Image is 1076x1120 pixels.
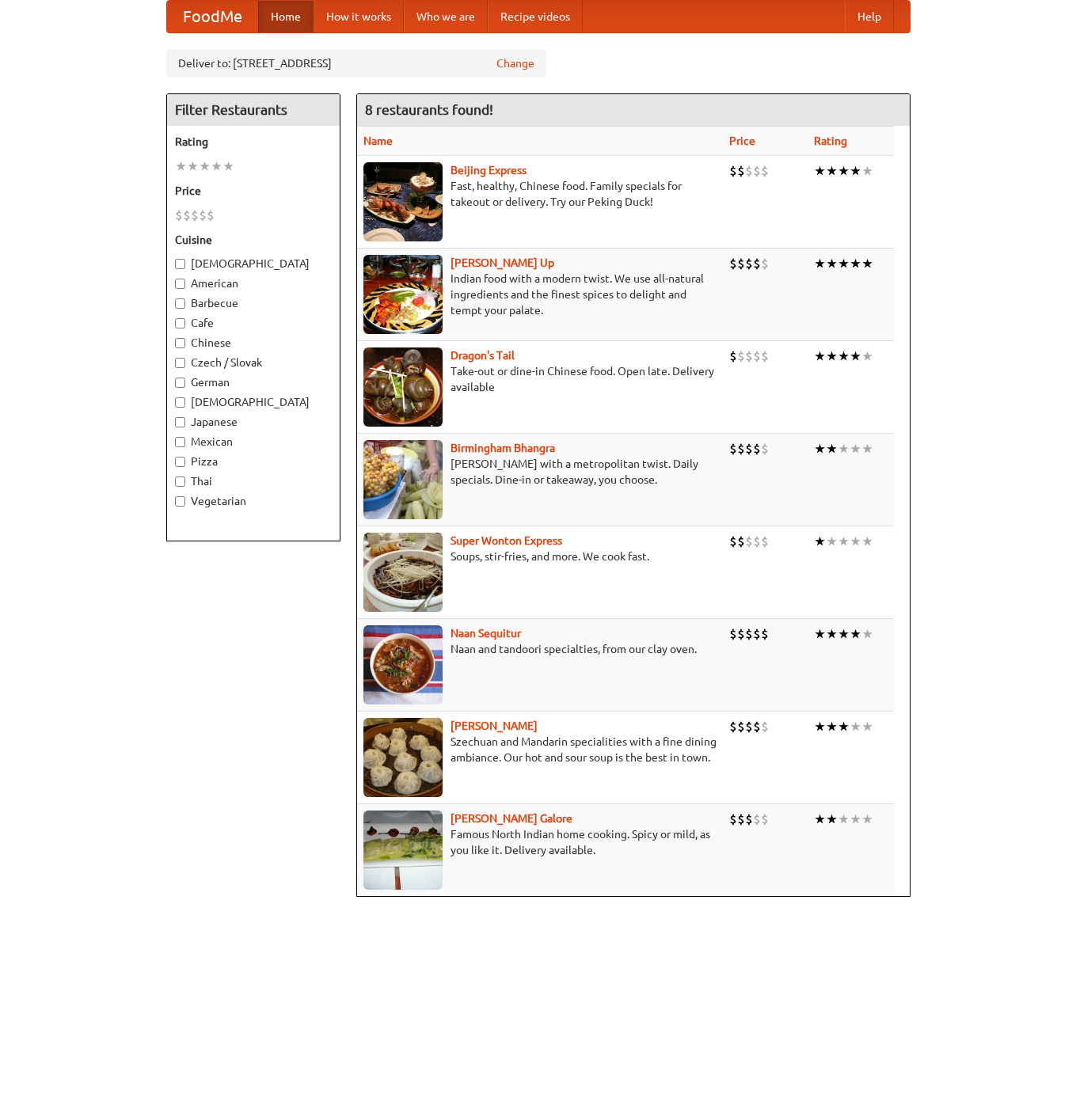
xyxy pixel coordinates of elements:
[753,255,761,272] li: $
[761,811,769,828] li: $
[737,718,745,735] li: $
[826,625,838,643] li: ★
[199,158,211,175] li: ★
[222,158,234,175] li: ★
[729,135,755,147] a: Price
[814,255,826,272] li: ★
[488,1,583,32] a: Recipe videos
[183,207,191,224] li: $
[175,434,332,450] label: Mexican
[838,625,850,643] li: ★
[451,442,555,454] a: Birmingham Bhangra
[175,315,332,331] label: Cafe
[761,440,769,457] li: $
[175,417,185,427] input: Japanese
[258,1,314,32] a: Home
[451,256,554,269] a: [PERSON_NAME] Up
[365,102,493,117] ng-pluralize: 8 restaurants found!
[451,349,515,362] a: Dragon's Tail
[451,812,572,825] a: [PERSON_NAME] Galore
[729,162,737,180] li: $
[737,255,745,272] li: $
[175,318,185,328] input: Cafe
[167,94,340,126] h4: Filter Restaurants
[850,718,861,735] li: ★
[845,1,894,32] a: Help
[814,625,826,643] li: ★
[363,718,443,797] img: shandong.jpg
[175,374,332,390] label: German
[175,338,185,348] input: Chinese
[838,718,850,735] li: ★
[850,347,861,365] li: ★
[175,378,185,388] input: German
[850,533,861,550] li: ★
[850,811,861,828] li: ★
[211,158,222,175] li: ★
[753,347,761,365] li: $
[838,162,850,180] li: ★
[363,363,717,395] p: Take-out or dine-in Chinese food. Open late. Delivery available
[850,625,861,643] li: ★
[451,164,527,177] a: Beijing Express
[826,255,838,272] li: ★
[175,158,187,175] li: ★
[850,255,861,272] li: ★
[761,718,769,735] li: $
[175,256,332,271] label: [DEMOGRAPHIC_DATA]
[451,719,538,732] b: [PERSON_NAME]
[191,207,199,224] li: $
[761,533,769,550] li: $
[753,533,761,550] li: $
[363,347,443,427] img: dragon.jpg
[451,627,521,640] a: Naan Sequitur
[737,625,745,643] li: $
[175,493,332,509] label: Vegetarian
[175,232,332,248] h5: Cuisine
[166,49,546,78] div: Deliver to: [STREET_ADDRESS]
[404,1,488,32] a: Who we are
[761,162,769,180] li: $
[745,718,753,735] li: $
[753,440,761,457] li: $
[175,358,185,368] input: Czech / Slovak
[861,811,873,828] li: ★
[814,162,826,180] li: ★
[814,533,826,550] li: ★
[363,255,443,334] img: curryup.jpg
[175,335,332,351] label: Chinese
[175,295,332,311] label: Barbecue
[363,162,443,241] img: beijing.jpg
[753,811,761,828] li: $
[814,718,826,735] li: ★
[753,718,761,735] li: $
[729,533,737,550] li: $
[363,271,717,318] p: Indian food with a modern twist. We use all-natural ingredients and the finest spices to delight ...
[175,259,185,269] input: [DEMOGRAPHIC_DATA]
[745,347,753,365] li: $
[737,440,745,457] li: $
[814,135,847,147] a: Rating
[838,440,850,457] li: ★
[175,397,185,408] input: [DEMOGRAPHIC_DATA]
[826,533,838,550] li: ★
[745,255,753,272] li: $
[729,440,737,457] li: $
[814,347,826,365] li: ★
[761,625,769,643] li: $
[363,641,717,657] p: Naan and tandoori specialties, from our clay oven.
[745,162,753,180] li: $
[729,718,737,735] li: $
[861,162,873,180] li: ★
[729,625,737,643] li: $
[761,255,769,272] li: $
[175,275,332,291] label: American
[199,207,207,224] li: $
[363,811,443,890] img: currygalore.jpg
[838,533,850,550] li: ★
[826,718,838,735] li: ★
[175,496,185,507] input: Vegetarian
